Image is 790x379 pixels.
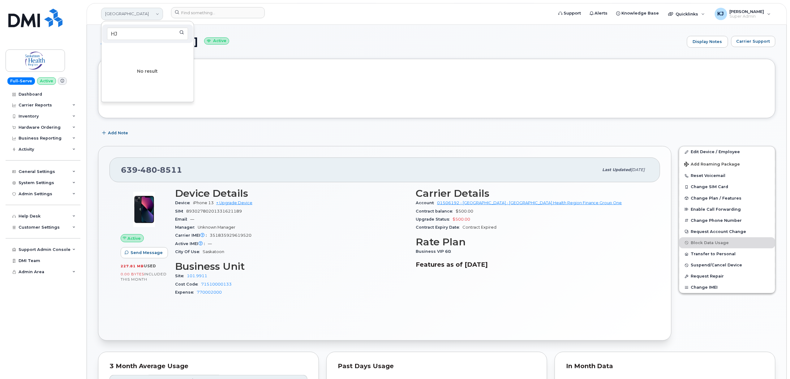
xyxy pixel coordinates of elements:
h3: Rate Plan [416,236,649,248]
span: Contract Expired [462,225,496,230]
span: Enable Call Forwarding [691,207,741,212]
button: Request Account Change [679,226,775,237]
iframe: Messenger Launcher [763,352,785,374]
span: [DATE] [631,167,645,172]
a: 71510000133 [201,282,232,286]
button: Transfer to Personal [679,248,775,260]
span: Expense [175,290,197,295]
a: 01506192 - [GEOGRAPHIC_DATA] - [GEOGRAPHIC_DATA] Health Region Finance Group One [437,200,622,205]
button: Change Plan / Features [679,193,775,204]
div: 3 Month Average Usage [109,363,307,369]
span: SIM [175,209,186,213]
span: Site [175,273,187,278]
a: 101.9911 [187,273,207,278]
a: Display Notes [687,36,728,48]
button: Change Phone Number [679,215,775,226]
button: Add Note [98,127,133,139]
span: Manager [175,225,198,230]
h1: [PERSON_NAME] [98,36,684,47]
button: Reset Voicemail [679,170,775,181]
span: — [190,217,194,222]
button: Suspend/Cancel Device [679,260,775,271]
span: City Of Use [175,249,203,254]
button: Enable Call Forwarding [679,204,775,215]
button: Carrier Support [731,36,775,47]
span: Email [175,217,190,222]
span: Contract Expiry Date [416,225,462,230]
span: Carrier Support [736,38,770,44]
div: No result [101,44,194,99]
span: 639 [121,165,182,174]
img: image20231002-4137094-11ngalm.jpeg [126,191,163,228]
button: Add Roaming Package [679,157,775,170]
span: used [144,264,156,268]
h3: Business Unit [175,261,408,272]
div: In Month Data [566,363,764,369]
a: + Upgrade Device [216,200,252,205]
h3: Features as of [DATE] [416,261,649,268]
span: iPhone 13 [193,200,214,205]
span: Send Message [131,250,163,256]
h3: Device Details [175,188,408,199]
button: Change SIM Card [679,181,775,192]
a: 770002000 [197,290,222,295]
h3: Carrier Details [416,188,649,199]
div: Past Days Usage [338,363,536,369]
span: Active [128,235,141,241]
span: Suspend/Cancel Device [691,263,742,268]
span: $500.00 [456,209,473,213]
h3: Tags List [109,82,764,90]
span: $500.00 [453,217,470,222]
span: Business VIP 60 [416,249,454,254]
span: Add Note [108,130,128,136]
span: Carrier IMEI [175,233,210,238]
span: Account [416,200,437,205]
span: Contract balance [416,209,456,213]
span: Cost Code [175,282,201,286]
span: Active IMEI [175,241,208,246]
button: Send Message [121,247,168,258]
a: Edit Device / Employee [679,146,775,157]
span: Device [175,200,193,205]
span: Change Plan / Features [691,196,742,200]
button: Block Data Usage [679,237,775,248]
span: Unknown Manager [198,225,235,230]
span: — [208,241,212,246]
span: Last updated [603,167,631,172]
span: 227.81 MB [121,264,144,268]
span: 351835929619520 [210,233,251,238]
span: 0.00 Bytes [121,272,144,276]
span: 480 [138,165,157,174]
small: Active [204,37,229,45]
span: Saskatoon [203,249,224,254]
button: Change IMEI [679,282,775,293]
span: Add Roaming Package [684,162,740,168]
input: Search [107,28,188,40]
span: Upgrade Status [416,217,453,222]
span: 8511 [157,165,182,174]
span: 89302780201331621189 [186,209,242,213]
button: Request Repair [679,271,775,282]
